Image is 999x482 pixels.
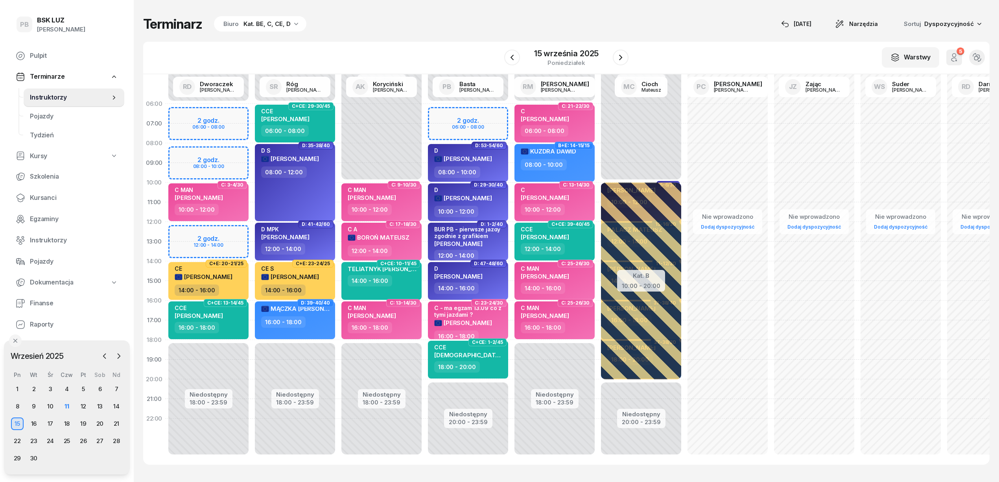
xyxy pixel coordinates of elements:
[11,400,24,413] div: 8
[641,87,661,92] div: Mateusz
[380,263,417,264] span: C+CE: 10-11/45
[622,281,660,289] div: 10:00 - 20:00
[434,147,492,154] div: D
[356,83,365,90] span: AK
[521,204,565,215] div: 10:00 - 12:00
[348,194,396,201] span: [PERSON_NAME]
[11,452,24,465] div: 29
[558,145,590,146] span: B+E: 14-15/15
[521,125,568,137] div: 06:00 - 08:00
[781,19,811,29] div: [DATE]
[514,77,595,97] a: RM[PERSON_NAME][PERSON_NAME]
[784,210,844,233] button: Nie wprowadzonoDodaj dyspozycyjność
[434,331,479,342] div: 16:00 - 18:00
[434,361,480,373] div: 18:00 - 20:00
[143,153,165,173] div: 09:00
[698,212,758,222] div: Nie wprowadzono
[28,435,40,447] div: 23
[561,263,590,264] span: C: 25-26/30
[301,302,330,304] span: D: 39-40/40
[481,223,503,225] span: D: 1-2/40
[261,265,319,272] div: CE S
[784,212,844,222] div: Nie wprowadzono
[892,87,930,92] div: [PERSON_NAME]
[9,68,124,86] a: Terminarze
[434,273,483,280] span: [PERSON_NAME]
[286,81,324,87] div: Róg
[30,193,118,203] span: Kursanci
[11,383,24,395] div: 1
[175,312,223,319] span: [PERSON_NAME]
[521,159,567,170] div: 08:00 - 10:00
[779,77,850,97] a: JZZając[PERSON_NAME]
[849,19,878,29] span: Narzędzia
[890,52,931,63] div: Warstwy
[20,21,29,28] span: PB
[541,87,579,92] div: [PERSON_NAME]
[434,166,480,178] div: 08:00 - 10:00
[271,273,319,281] span: [PERSON_NAME]
[30,257,118,267] span: Pojazdy
[472,342,503,343] span: C+CE: 1-2/45
[243,19,291,29] div: Kat. BE, C, CE, D
[9,167,124,186] a: Szkolenia
[207,302,243,304] span: C+CE: 13-14/45
[946,50,962,65] button: 5
[261,108,310,114] div: CCE
[9,273,124,292] a: Dokumentacja
[924,20,974,28] span: Dyspozycyjność
[521,273,569,280] span: [PERSON_NAME]
[143,271,165,291] div: 15:00
[348,187,396,193] div: C MAN
[30,298,118,308] span: Finanse
[77,400,90,413] div: 12
[444,155,492,163] span: [PERSON_NAME]
[9,210,124,229] a: Egzaminy
[30,130,118,140] span: Tydzień
[261,284,306,296] div: 14:00 - 16:00
[269,83,278,90] span: SR
[871,210,931,233] button: Nie wprowadzonoDodaj dyspozycyjność
[789,83,797,90] span: JZ
[44,417,57,430] div: 17
[94,383,106,395] div: 6
[94,400,106,413] div: 13
[42,371,59,378] div: Śr
[521,312,569,319] span: [PERSON_NAME]
[828,16,885,32] button: Narzędzia
[7,350,67,362] span: Wrzesień 2025
[175,204,219,215] div: 10:00 - 12:00
[521,243,565,255] div: 12:00 - 14:00
[534,60,599,66] div: poniedziałek
[348,305,396,311] div: C MAN
[261,243,305,255] div: 12:00 - 14:00
[110,417,123,430] div: 21
[200,87,238,92] div: [PERSON_NAME]
[61,383,73,395] div: 4
[94,435,106,447] div: 27
[357,234,409,241] span: BOROŃ MATEUSZ
[292,105,330,107] span: C+CE: 29-30/45
[183,83,192,90] span: RD
[373,87,411,92] div: [PERSON_NAME]
[442,83,451,90] span: PB
[521,233,569,241] span: [PERSON_NAME]
[37,17,85,24] div: BSK LUZ
[143,133,165,153] div: 08:00
[459,87,497,92] div: [PERSON_NAME]
[209,263,243,264] span: C+E: 20-21/25
[904,19,923,29] span: Sortuj
[805,87,843,92] div: [PERSON_NAME]
[143,409,165,428] div: 22:00
[28,383,40,395] div: 2
[143,350,165,369] div: 19:00
[541,81,589,87] div: [PERSON_NAME]
[622,271,660,281] div: Kat. B
[687,77,769,97] a: PC[PERSON_NAME][PERSON_NAME]
[433,77,503,97] a: PBBasta[PERSON_NAME]
[44,383,57,395] div: 3
[276,390,314,407] button: Niedostępny18:00 - 23:59
[444,194,492,202] span: [PERSON_NAME]
[474,263,503,264] span: D: 47-48/60
[212,16,306,32] button: BiuroKat. BE, C, CE, D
